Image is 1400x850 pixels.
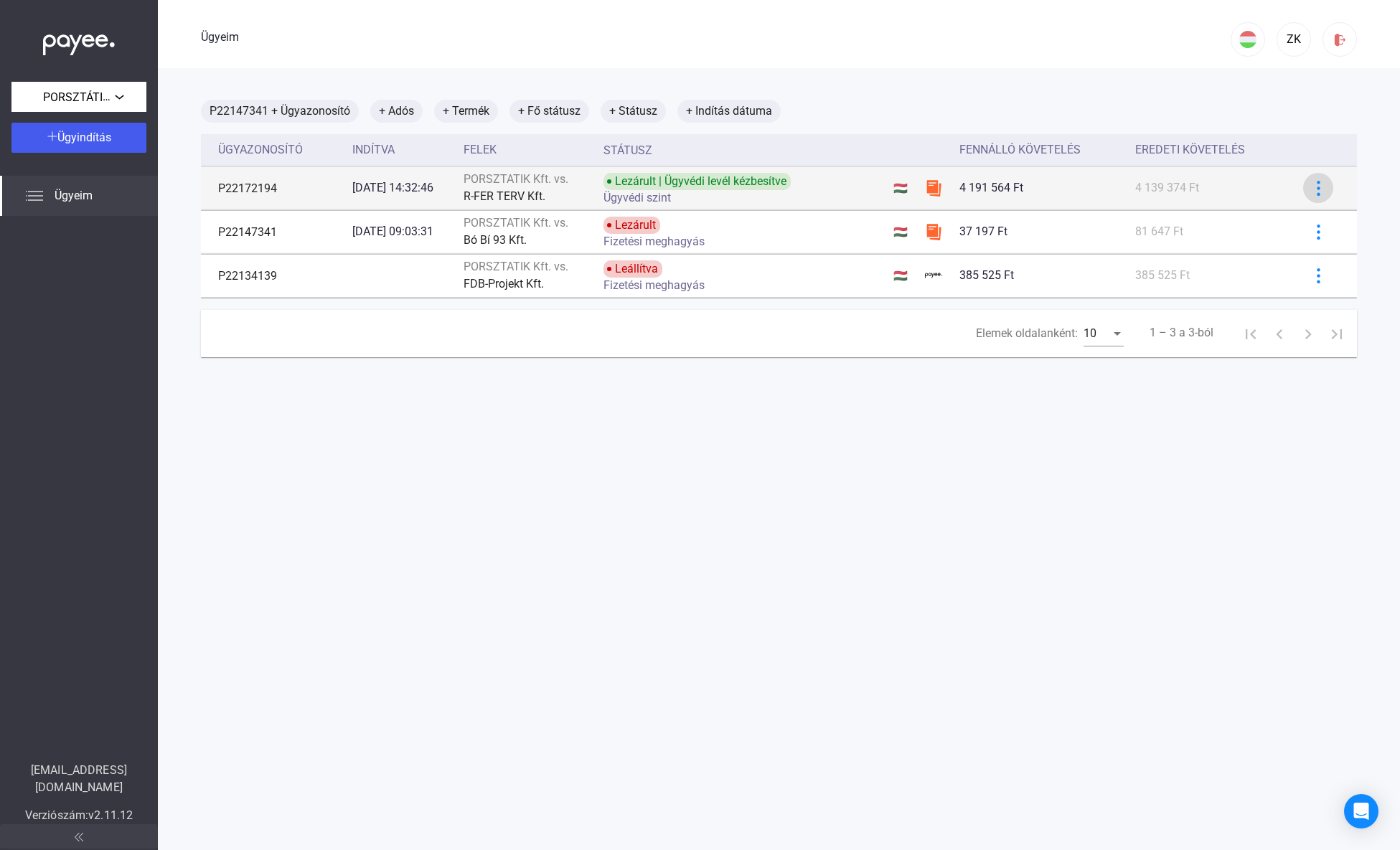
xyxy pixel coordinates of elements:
font: [EMAIL_ADDRESS][DOMAIN_NAME] [31,763,127,794]
font: + Státusz [609,104,657,118]
font: Ügyeim [201,30,239,44]
font: FDB-Projekt Kft. [464,277,544,291]
div: Fennálló követelés [959,141,1124,159]
font: 1 – 3 a 3-ból [1150,326,1213,339]
button: Előző oldal [1265,319,1294,348]
button: ZK [1277,22,1311,57]
img: kékebb [1311,181,1326,196]
font: + Indítás dátuma [686,104,772,118]
button: kijelentkezés-piros [1323,22,1357,57]
img: kékebb [1311,225,1326,240]
font: 385 525 Ft [959,268,1014,282]
font: Leállítva [615,262,658,275]
font: 4 139 374 Ft [1135,181,1199,194]
font: Elemek oldalanként: [976,326,1078,340]
button: Utolsó oldal [1323,319,1351,348]
font: Eredeti követelés [1135,143,1245,156]
button: kékebb [1303,173,1333,203]
font: [DATE] 14:32:46 [352,181,433,194]
img: HU [1239,31,1256,48]
font: Felek [464,143,497,156]
font: 81 647 Ft [1135,225,1183,238]
font: Ügyazonosító [218,143,303,156]
font: ZK [1287,32,1301,46]
font: Fizetési meghagyás [603,235,705,248]
img: white-payee-white-dot.svg [43,27,115,56]
font: Fennálló követelés [959,143,1081,156]
button: Első oldal [1236,319,1265,348]
font: + Termék [443,104,489,118]
button: HU [1231,22,1265,57]
font: Ügyvédi szint [603,191,671,204]
font: [DATE] 09:03:31 [352,225,433,238]
img: plus-white.svg [47,131,57,141]
mat-select: Elemek oldalanként: [1084,325,1124,342]
div: Intercom Messenger megnyitása [1344,794,1378,828]
font: P22134139 [218,269,277,283]
img: kijelentkezés-piros [1333,32,1348,47]
img: szamlazzhu-mini [925,223,942,240]
font: Bó Bí 93 Kft. [464,233,527,247]
font: 10 [1084,326,1096,340]
div: Felek [464,141,592,159]
div: Eredeti követelés [1135,141,1285,159]
img: szamlazzhu-mini [925,179,942,197]
font: Verziószám: [25,808,88,822]
font: Ügyeim [55,189,93,202]
button: kékebb [1303,217,1333,247]
button: PORSZTÁTIK Kft. [11,82,146,112]
font: P22147341 [210,104,268,118]
button: Ügyindítás [11,123,146,153]
font: P22172194 [218,181,277,195]
img: kékebb [1311,268,1326,283]
font: Ügyindítás [57,131,111,144]
font: + Ügyazonosító [271,104,350,118]
font: P22147341 [218,225,277,239]
font: 37 197 Ft [959,225,1007,238]
font: Lezárult | Ügyvédi levél kézbesítve [615,174,786,188]
img: arrow-double-left-grey.svg [75,833,83,841]
font: PORSZTATIK Kft. vs. [464,260,568,273]
font: 🇭🇺 [893,269,908,283]
font: 385 525 Ft [1135,268,1190,282]
img: kedvezményezett-logó [925,267,942,284]
img: list.svg [26,187,43,204]
font: Státusz [603,143,652,157]
font: R-FER TERV Kft. [464,189,545,203]
font: 4 191 564 Ft [959,181,1023,194]
font: + Adós [379,104,414,118]
button: Következő oldal [1294,319,1323,348]
font: 🇭🇺 [893,225,908,239]
button: kékebb [1303,260,1333,291]
div: Ügyazonosító [218,141,341,159]
font: Lezárult [615,218,656,232]
font: Indítva [352,143,395,156]
font: + Fő státusz [518,104,581,118]
font: PORSZTATIK Kft. vs. [464,216,568,230]
font: Fizetési meghagyás [603,278,705,292]
div: Indítva [352,141,453,159]
font: 🇭🇺 [893,181,908,195]
font: v2.11.12 [88,808,133,822]
font: PORSZTATIK Kft. vs. [464,172,568,186]
font: PORSZTÁTIK Kft. [43,90,131,104]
